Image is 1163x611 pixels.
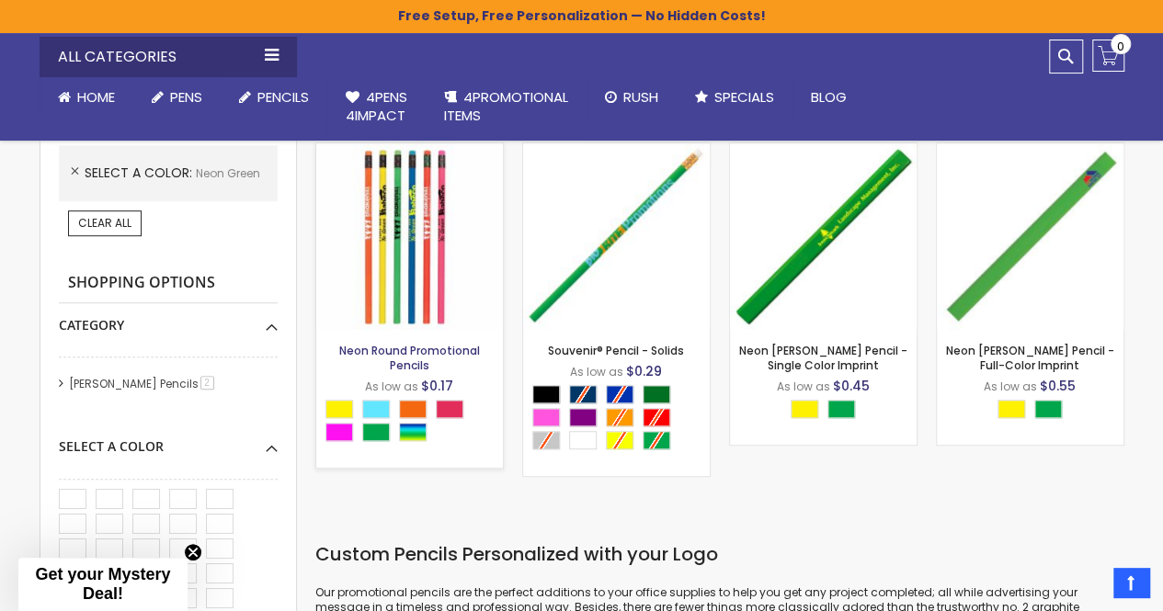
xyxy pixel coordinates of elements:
[59,264,278,303] strong: Shopping Options
[1034,400,1062,418] div: Neon Green
[739,343,907,373] a: Neon [PERSON_NAME] Pencil - Single Color Imprint
[77,87,115,107] span: Home
[677,77,792,118] a: Specials
[362,400,390,418] div: Neon Blue
[626,362,662,380] span: $0.29
[998,400,1071,423] div: Select A Color
[730,143,917,330] img: Neon Carpenter Pencil - Single Color Imprint-Neon Green
[327,77,426,137] a: 4Pens4impact
[532,408,560,426] div: Pink
[791,400,864,423] div: Select A Color
[937,143,1123,330] img: Neon Carpenter Pencil - Full-Color mprint-Neon Green
[569,408,597,426] div: Purple
[315,542,1124,567] h2: Custom Pencils Personalized with your Logo
[421,377,453,395] span: $0.17
[64,376,221,391] a: [PERSON_NAME] Pencils2
[346,87,407,125] span: 4Pens 4impact
[40,37,297,77] div: All Categories
[532,385,710,454] div: Select A Color
[587,77,677,118] a: Rush
[325,400,353,418] div: Neon Yellow
[40,77,133,118] a: Home
[998,400,1025,418] div: Neon Yellow
[325,423,353,441] div: Neon Pink
[811,87,847,107] span: Blog
[339,343,480,373] a: Neon Round Promotional Pencils
[444,87,568,125] span: 4PROMOTIONAL ITEMS
[78,215,131,231] span: Clear All
[1117,38,1124,55] span: 0
[170,87,202,107] span: Pens
[200,376,214,390] span: 2
[59,303,278,334] div: Category
[1092,40,1124,72] a: 0
[643,385,670,403] div: Green
[257,87,309,107] span: Pencils
[426,77,587,137] a: 4PROMOTIONALITEMS
[85,164,196,182] span: Select A Color
[18,558,188,611] div: Get your Mystery Deal!Close teaser
[791,400,818,418] div: Neon Yellow
[946,343,1114,373] a: Neon [PERSON_NAME] Pencil - Full-Color Imprint
[1040,377,1076,395] span: $0.55
[196,165,260,181] span: Neon Green
[325,400,503,446] div: Select A Color
[68,210,142,236] a: Clear All
[730,142,917,158] a: Neon Carpenter Pencil - Single Color Imprint-Neon Green
[623,87,658,107] span: Rush
[399,423,427,441] div: Assorted
[714,87,774,107] span: Specials
[523,143,710,330] img: Souvenir® Pencil - Solids-Neon Green
[184,543,202,561] button: Close teaser
[59,424,278,456] div: Select A Color
[362,423,390,441] div: Neon Green
[984,379,1037,394] span: As low as
[937,142,1123,158] a: Neon Carpenter Pencil - Full-Color mprint-Neon Green
[532,385,560,403] div: Black
[792,77,865,118] a: Blog
[436,400,463,418] div: Neon Red
[548,343,684,358] a: Souvenir® Pencil - Solids
[523,142,710,158] a: Souvenir® Pencil - Solids-Neon Green
[221,77,327,118] a: Pencils
[133,77,221,118] a: Pens
[827,400,855,418] div: Neon Green
[569,431,597,449] div: White
[777,379,830,394] span: As low as
[365,379,418,394] span: As low as
[399,400,427,418] div: Neon Orange
[570,364,623,379] span: As low as
[316,143,503,330] img: Neon Round Promotional Pencils
[833,377,870,395] span: $0.45
[316,142,503,158] a: Neon Round Promotional Pencils
[35,565,170,603] span: Get your Mystery Deal!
